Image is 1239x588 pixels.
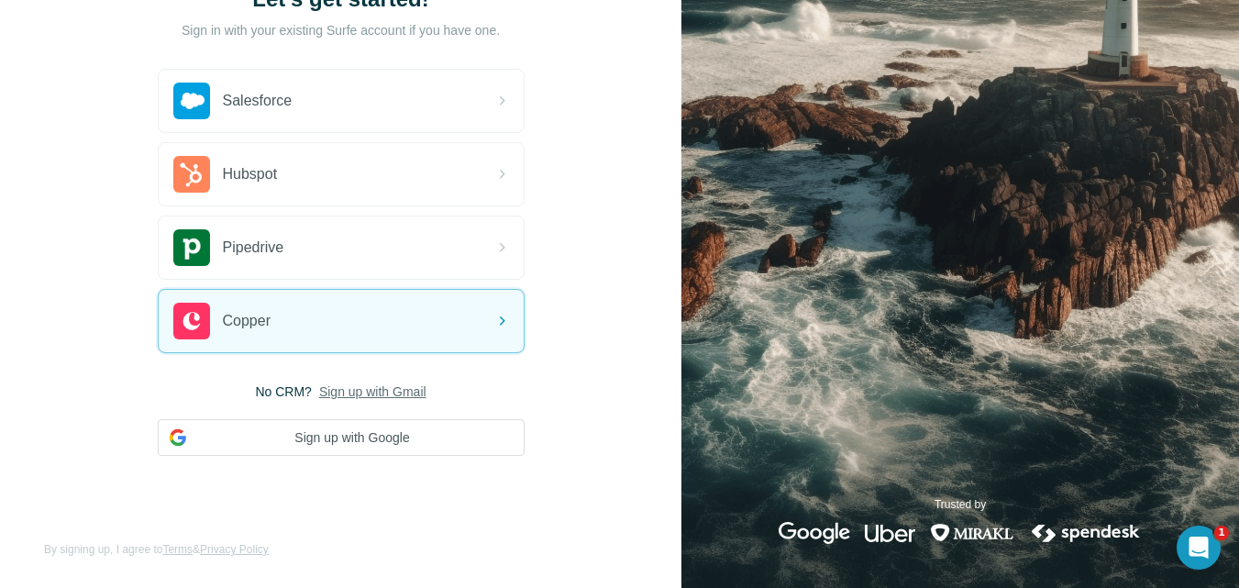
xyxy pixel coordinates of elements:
span: Pipedrive [223,237,284,259]
img: copper's logo [173,303,210,339]
span: No CRM? [255,383,311,401]
span: 1 [1214,526,1229,540]
img: spendesk's logo [1029,522,1143,544]
img: pipedrive's logo [173,229,210,266]
img: hubspot's logo [173,156,210,193]
img: mirakl's logo [930,522,1014,544]
img: google's logo [779,522,850,544]
button: Sign up with Gmail [319,383,426,401]
span: By signing up, I agree to & [44,541,269,558]
iframe: Intercom live chat [1177,526,1221,570]
p: Trusted by [935,496,986,513]
span: Salesforce [223,90,293,112]
span: Copper [223,310,271,332]
a: Privacy Policy [200,543,269,556]
span: Hubspot [223,163,278,185]
a: Terms [162,543,193,556]
img: salesforce's logo [173,83,210,119]
button: Sign up with Google [158,419,525,456]
img: uber's logo [865,522,915,544]
p: Sign in with your existing Surfe account if you have one. [182,21,500,39]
